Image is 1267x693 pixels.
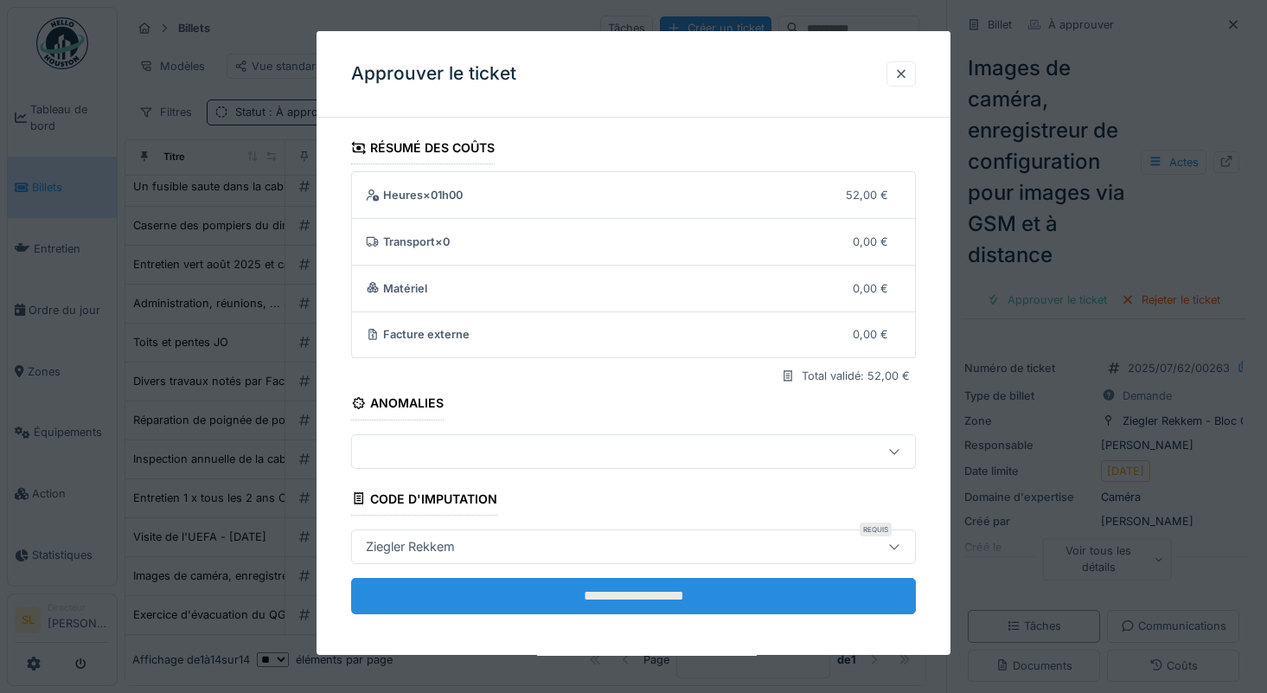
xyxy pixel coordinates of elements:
summary: Heures×01h0052,00 € [359,179,908,211]
font: 0,00 € [853,282,888,295]
div: Facture externe [366,326,840,343]
font: 52,00 € [846,189,888,202]
font: × [435,235,443,248]
div: Requis [860,523,892,536]
div: Résumé des coûts [351,135,495,164]
div: Heures × 01h00 [366,187,833,203]
summary: Matériel0,00 € [359,273,908,305]
font: 0,00 € [853,328,888,341]
summary: Facture externe0,00 € [359,319,908,351]
font: Ziegler Rekkem [366,539,455,554]
font: Code d'imputation [370,491,497,506]
summary: Transport×00,00 € [359,226,908,258]
div: Matériel [366,280,840,297]
font: Anomalies [370,396,444,411]
font: Transport [383,235,435,248]
font: 0 [443,235,450,248]
div: Total validé: 52,00 € [802,368,910,384]
font: Approuver le ticket [351,62,516,84]
font: 0,00 € [853,235,888,248]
